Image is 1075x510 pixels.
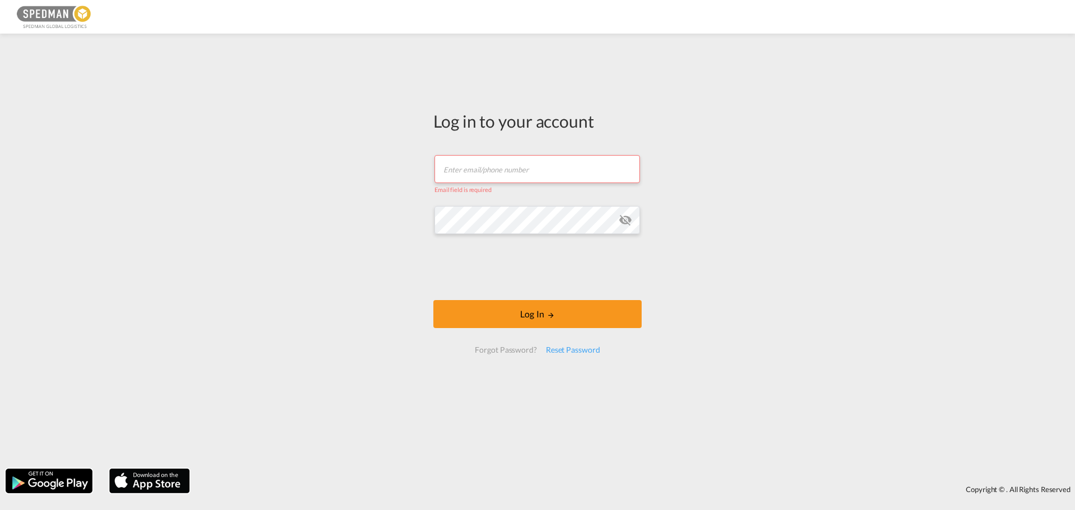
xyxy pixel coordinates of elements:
img: apple.png [108,467,191,494]
div: Forgot Password? [470,340,541,360]
div: Copyright © . All Rights Reserved [195,480,1075,499]
img: google.png [4,467,94,494]
input: Enter email/phone number [434,155,640,183]
div: Log in to your account [433,109,642,133]
img: c12ca350ff1b11efb6b291369744d907.png [17,4,92,30]
div: Reset Password [541,340,605,360]
iframe: reCAPTCHA [452,245,623,289]
span: Email field is required [434,186,492,193]
button: LOGIN [433,300,642,328]
md-icon: icon-eye-off [619,213,632,227]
